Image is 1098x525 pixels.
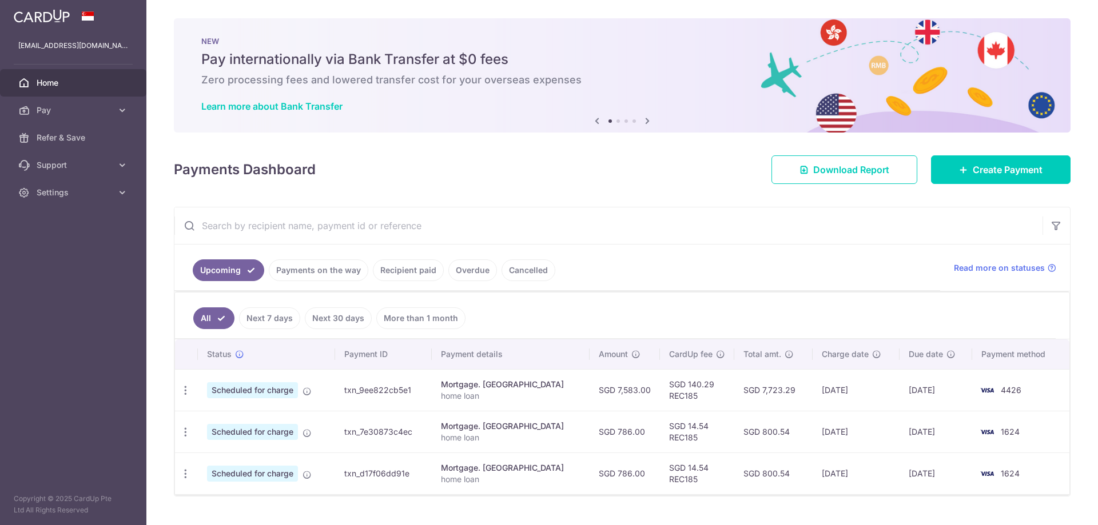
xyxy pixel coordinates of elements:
[660,452,734,494] td: SGD 14.54 REC185
[931,155,1071,184] a: Create Payment
[207,348,232,360] span: Status
[335,339,432,369] th: Payment ID
[201,101,343,112] a: Learn more about Bank Transfer
[441,474,580,485] p: home loan
[207,424,298,440] span: Scheduled for charge
[822,348,869,360] span: Charge date
[1001,427,1020,436] span: 1624
[813,452,900,494] td: [DATE]
[14,9,70,23] img: CardUp
[201,37,1043,46] p: NEW
[1001,468,1020,478] span: 1624
[976,425,998,439] img: Bank Card
[900,369,972,411] td: [DATE]
[201,50,1043,69] h5: Pay internationally via Bank Transfer at $0 fees
[305,307,372,329] a: Next 30 days
[909,348,943,360] span: Due date
[335,411,432,452] td: txn_7e30873c4ec
[900,411,972,452] td: [DATE]
[660,369,734,411] td: SGD 140.29 REC185
[441,390,580,402] p: home loan
[376,307,466,329] a: More than 1 month
[954,262,1056,274] a: Read more on statuses
[771,155,917,184] a: Download Report
[734,411,813,452] td: SGD 800.54
[734,369,813,411] td: SGD 7,723.29
[373,259,444,281] a: Recipient paid
[37,105,112,116] span: Pay
[590,452,660,494] td: SGD 786.00
[441,379,580,390] div: Mortgage. [GEOGRAPHIC_DATA]
[37,159,112,171] span: Support
[335,369,432,411] td: txn_9ee822cb5e1
[207,466,298,482] span: Scheduled for charge
[900,452,972,494] td: [DATE]
[441,432,580,443] p: home loan
[201,73,1043,87] h6: Zero processing fees and lowered transfer cost for your overseas expenses
[174,207,1043,244] input: Search by recipient name, payment id or reference
[207,382,298,398] span: Scheduled for charge
[37,187,112,198] span: Settings
[37,77,112,89] span: Home
[813,411,900,452] td: [DATE]
[441,462,580,474] div: Mortgage. [GEOGRAPHIC_DATA]
[734,452,813,494] td: SGD 800.54
[37,132,112,143] span: Refer & Save
[972,339,1069,369] th: Payment method
[193,259,264,281] a: Upcoming
[239,307,300,329] a: Next 7 days
[174,159,316,180] h4: Payments Dashboard
[976,467,998,480] img: Bank Card
[502,259,555,281] a: Cancelled
[174,18,1071,133] img: Bank transfer banner
[599,348,628,360] span: Amount
[18,40,128,51] p: [EMAIL_ADDRESS][DOMAIN_NAME]
[813,369,900,411] td: [DATE]
[432,339,590,369] th: Payment details
[973,163,1043,177] span: Create Payment
[590,369,660,411] td: SGD 7,583.00
[660,411,734,452] td: SGD 14.54 REC185
[669,348,713,360] span: CardUp fee
[813,163,889,177] span: Download Report
[193,307,234,329] a: All
[954,262,1045,274] span: Read more on statuses
[1001,385,1021,395] span: 4426
[448,259,497,281] a: Overdue
[441,420,580,432] div: Mortgage. [GEOGRAPHIC_DATA]
[976,383,998,397] img: Bank Card
[590,411,660,452] td: SGD 786.00
[743,348,781,360] span: Total amt.
[335,452,432,494] td: txn_d17f06dd91e
[269,259,368,281] a: Payments on the way
[1027,491,1087,519] iframe: 打开一个小组件，您可以在其中找到更多信息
